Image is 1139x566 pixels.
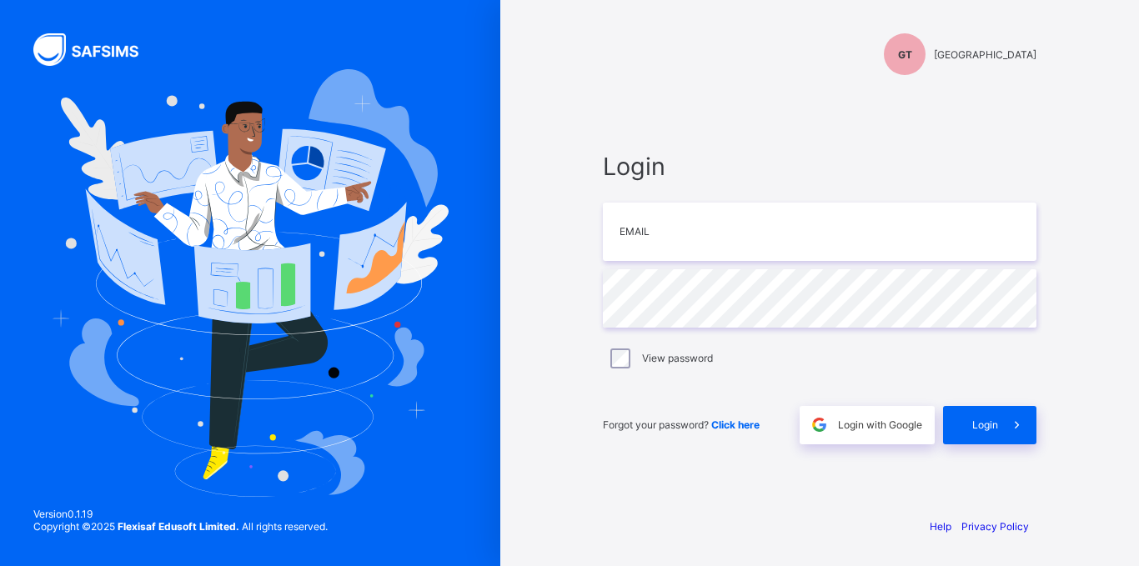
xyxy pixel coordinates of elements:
[603,418,760,431] span: Forgot your password?
[33,33,158,66] img: SAFSIMS Logo
[33,508,328,520] span: Version 0.1.19
[898,48,912,61] span: GT
[934,48,1036,61] span: [GEOGRAPHIC_DATA]
[711,418,760,431] a: Click here
[118,520,239,533] strong: Flexisaf Edusoft Limited.
[603,152,1036,181] span: Login
[961,520,1029,533] a: Privacy Policy
[838,418,922,431] span: Login with Google
[52,69,449,496] img: Hero Image
[930,520,951,533] a: Help
[972,418,998,431] span: Login
[810,415,829,434] img: google.396cfc9801f0270233282035f929180a.svg
[33,520,328,533] span: Copyright © 2025 All rights reserved.
[642,352,713,364] label: View password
